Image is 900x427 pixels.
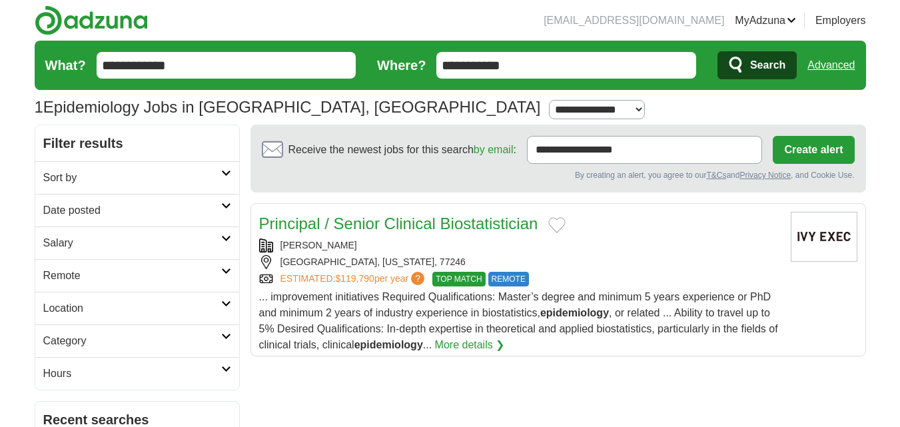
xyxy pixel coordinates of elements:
a: Category [35,324,239,357]
h2: Sort by [43,170,221,186]
span: ? [411,272,424,285]
span: TOP MATCH [432,272,485,286]
span: $119,790 [335,273,374,284]
button: Search [717,51,797,79]
h2: Location [43,300,221,316]
a: Date posted [35,194,239,226]
a: Remote [35,259,239,292]
a: Location [35,292,239,324]
button: Create alert [773,136,854,164]
a: MyAdzuna [735,13,796,29]
h1: Epidemiology Jobs in [GEOGRAPHIC_DATA], [GEOGRAPHIC_DATA] [35,98,541,116]
span: ... improvement initiatives Required Qualifications: Master’s degree and minimum 5 years experien... [259,291,778,350]
span: Receive the newest jobs for this search : [288,142,516,158]
button: Add to favorite jobs [548,217,566,233]
div: [PERSON_NAME] [259,238,780,252]
span: Search [750,52,785,79]
li: [EMAIL_ADDRESS][DOMAIN_NAME] [544,13,724,29]
h2: Filter results [35,125,239,161]
a: Privacy Notice [739,171,791,180]
a: ESTIMATED:$119,790per year? [280,272,428,286]
a: Hours [35,357,239,390]
a: Employers [815,13,866,29]
a: Salary [35,226,239,259]
img: Adzuna logo [35,5,148,35]
h2: Hours [43,366,221,382]
a: More details ❯ [435,337,505,353]
a: Principal / Senior Clinical Biostatistician [259,214,538,232]
h2: Date posted [43,203,221,218]
div: By creating an alert, you agree to our and , and Cookie Use. [262,169,855,181]
label: What? [45,55,86,75]
strong: epidemiology [354,339,423,350]
h2: Remote [43,268,221,284]
label: Where? [377,55,426,75]
span: REMOTE [488,272,529,286]
a: T&Cs [706,171,726,180]
strong: epidemiology [540,307,609,318]
a: Advanced [807,52,855,79]
img: Company logo [791,212,857,262]
h2: Salary [43,235,221,251]
div: [GEOGRAPHIC_DATA], [US_STATE], 77246 [259,255,780,269]
a: by email [474,144,514,155]
a: Sort by [35,161,239,194]
span: 1 [35,95,43,119]
h2: Category [43,333,221,349]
